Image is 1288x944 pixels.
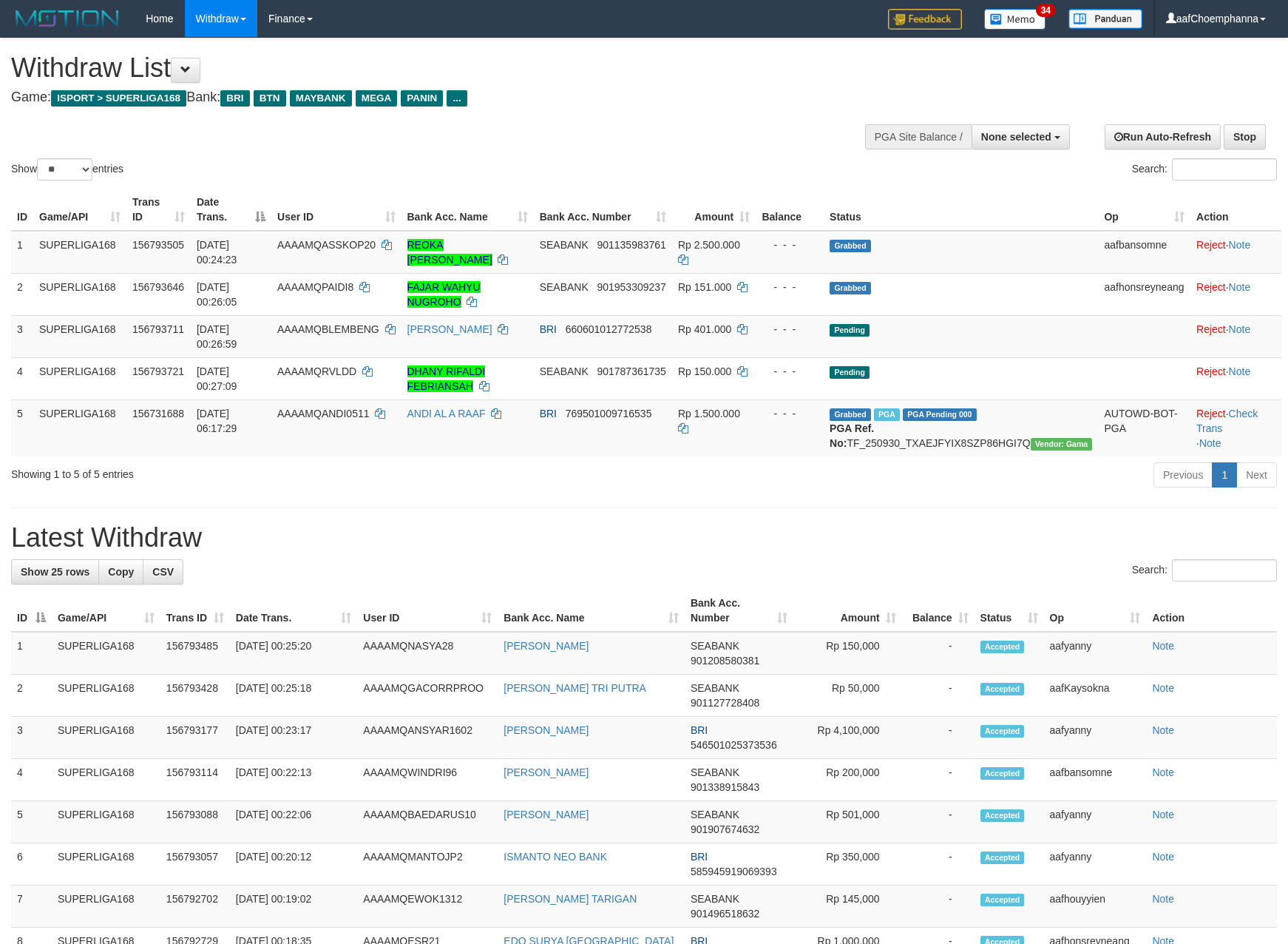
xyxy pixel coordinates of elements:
[1044,675,1147,717] td: aafKaysokna
[793,632,902,675] td: Rp 150,000
[691,766,739,778] span: SEABANK
[902,886,975,928] td: -
[33,399,126,456] td: SUPERLIGA168
[762,364,818,379] div: - - -
[1146,590,1277,632] th: Action
[504,640,589,652] a: [PERSON_NAME]
[540,408,557,419] span: BRI
[11,158,123,181] label: Show entries
[691,908,759,920] span: Copy 901496518632 to clipboard
[540,365,589,377] span: SEABANK
[1098,273,1190,315] td: aafhonsreyneang
[678,365,731,377] span: Rp 150.000
[1105,124,1221,149] a: Run Auto-Refresh
[1098,231,1190,274] td: aafbansomne
[230,759,358,801] td: [DATE] 00:22:13
[11,273,33,315] td: 2
[220,90,249,107] span: BRI
[980,725,1025,738] span: Accepted
[691,682,739,694] span: SEABANK
[277,365,356,377] span: AAAAMQRVLDD
[902,632,975,675] td: -
[540,323,557,335] span: BRI
[1236,462,1277,488] a: Next
[271,189,401,231] th: User ID: activate to sort column ascending
[504,893,637,905] a: [PERSON_NAME] TARIGAN
[160,590,230,632] th: Trans ID: activate to sort column ascending
[902,675,975,717] td: -
[980,894,1025,906] span: Accepted
[1229,323,1251,335] a: Note
[401,90,443,107] span: PANIN
[1196,365,1226,377] a: Reject
[678,323,731,335] span: Rp 401.000
[11,357,33,399] td: 4
[691,724,708,736] span: BRI
[1190,273,1281,315] td: ·
[691,893,739,905] span: SEABANK
[197,239,237,266] span: [DATE] 00:24:23
[972,124,1070,149] button: None selected
[11,559,99,584] a: Show 25 rows
[1229,239,1251,251] a: Note
[678,408,740,419] span: Rp 1.500.000
[160,843,230,886] td: 156793057
[160,717,230,759] td: 156793177
[1229,281,1251,293] a: Note
[1190,189,1281,231] th: Action
[1044,590,1147,632] th: Op: activate to sort column ascending
[132,323,184,335] span: 156793711
[407,281,481,308] a: FAJAR WAHYU NUGROHO
[1172,158,1277,181] input: Search:
[11,590,52,632] th: ID: activate to sort column descending
[126,189,191,231] th: Trans ID: activate to sort column ascending
[357,590,498,632] th: User ID: activate to sort column ascending
[830,282,871,294] span: Grabbed
[357,632,498,675] td: AAAAMQNASYA28
[793,886,902,928] td: Rp 145,000
[11,461,526,482] div: Showing 1 to 5 of 5 entries
[1152,893,1174,905] a: Note
[357,717,498,759] td: AAAAMQANSYAR1602
[762,280,818,294] div: - - -
[1190,231,1281,274] td: ·
[230,590,358,632] th: Date Trans.: activate to sort column ascending
[52,675,160,717] td: SUPERLIGA168
[160,675,230,717] td: 156793428
[52,717,160,759] td: SUPERLIGA168
[357,801,498,843] td: AAAAMQBAEDARUS10
[597,281,665,293] span: Copy 901953309237 to clipboard
[678,281,731,293] span: Rp 151.000
[691,640,739,652] span: SEABANK
[230,843,358,886] td: [DATE] 00:20:12
[33,273,126,315] td: SUPERLIGA168
[981,131,1051,143] span: None selected
[566,408,652,419] span: Copy 769501009716535 to clipboard
[37,158,92,181] select: Showentries
[254,90,286,107] span: BTN
[197,365,237,392] span: [DATE] 00:27:09
[691,851,708,863] span: BRI
[902,759,975,801] td: -
[1212,462,1237,488] a: 1
[1199,437,1221,449] a: Note
[132,408,184,419] span: 156731688
[691,697,759,709] span: Copy 901127728408 to clipboard
[277,408,370,419] span: AAAAMQANDI0511
[830,240,871,252] span: Grabbed
[11,399,33,456] td: 5
[762,237,818,252] div: - - -
[1044,801,1147,843] td: aafyanny
[51,90,186,107] span: ISPORT > SUPERLIGA168
[540,239,589,251] span: SEABANK
[504,724,589,736] a: [PERSON_NAME]
[11,843,52,886] td: 6
[597,365,665,377] span: Copy 901787361735 to clipboard
[33,231,126,274] td: SUPERLIGA168
[52,632,160,675] td: SUPERLIGA168
[230,717,358,759] td: [DATE] 00:23:17
[230,632,358,675] td: [DATE] 00:25:20
[277,239,376,251] span: AAAAMQASSKOP20
[793,801,902,843] td: Rp 501,000
[52,759,160,801] td: SUPERLIGA168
